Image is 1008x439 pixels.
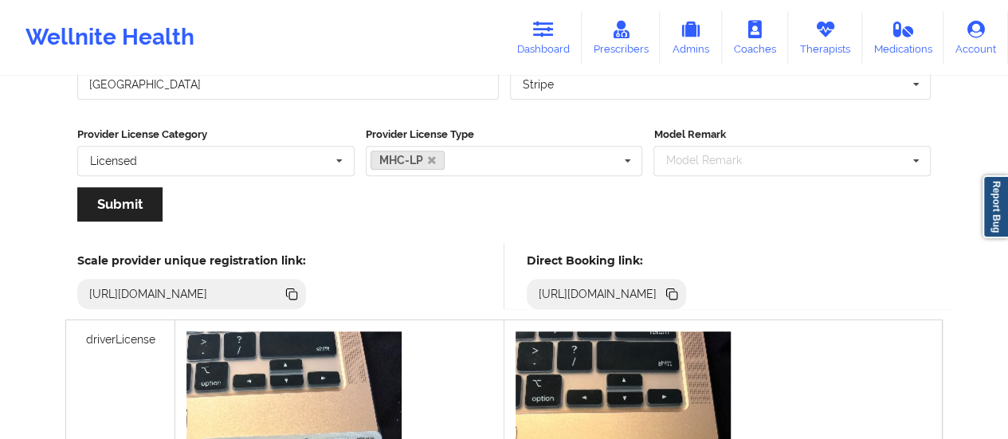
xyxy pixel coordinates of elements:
[523,79,554,90] div: Stripe
[532,286,664,302] div: [URL][DOMAIN_NAME]
[788,11,862,64] a: Therapists
[366,127,643,143] label: Provider License Type
[77,187,163,221] button: Submit
[983,175,1008,238] a: Report Bug
[862,11,944,64] a: Medications
[527,253,687,268] h5: Direct Booking link:
[77,127,355,143] label: Provider License Category
[653,127,931,143] label: Model Remark
[661,151,764,170] div: Model Remark
[660,11,722,64] a: Admins
[371,151,445,170] a: MHC-LP
[582,11,661,64] a: Prescribers
[505,11,582,64] a: Dashboard
[722,11,788,64] a: Coaches
[77,253,306,268] h5: Scale provider unique registration link:
[90,155,137,167] div: Licensed
[83,286,214,302] div: [URL][DOMAIN_NAME]
[943,11,1008,64] a: Account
